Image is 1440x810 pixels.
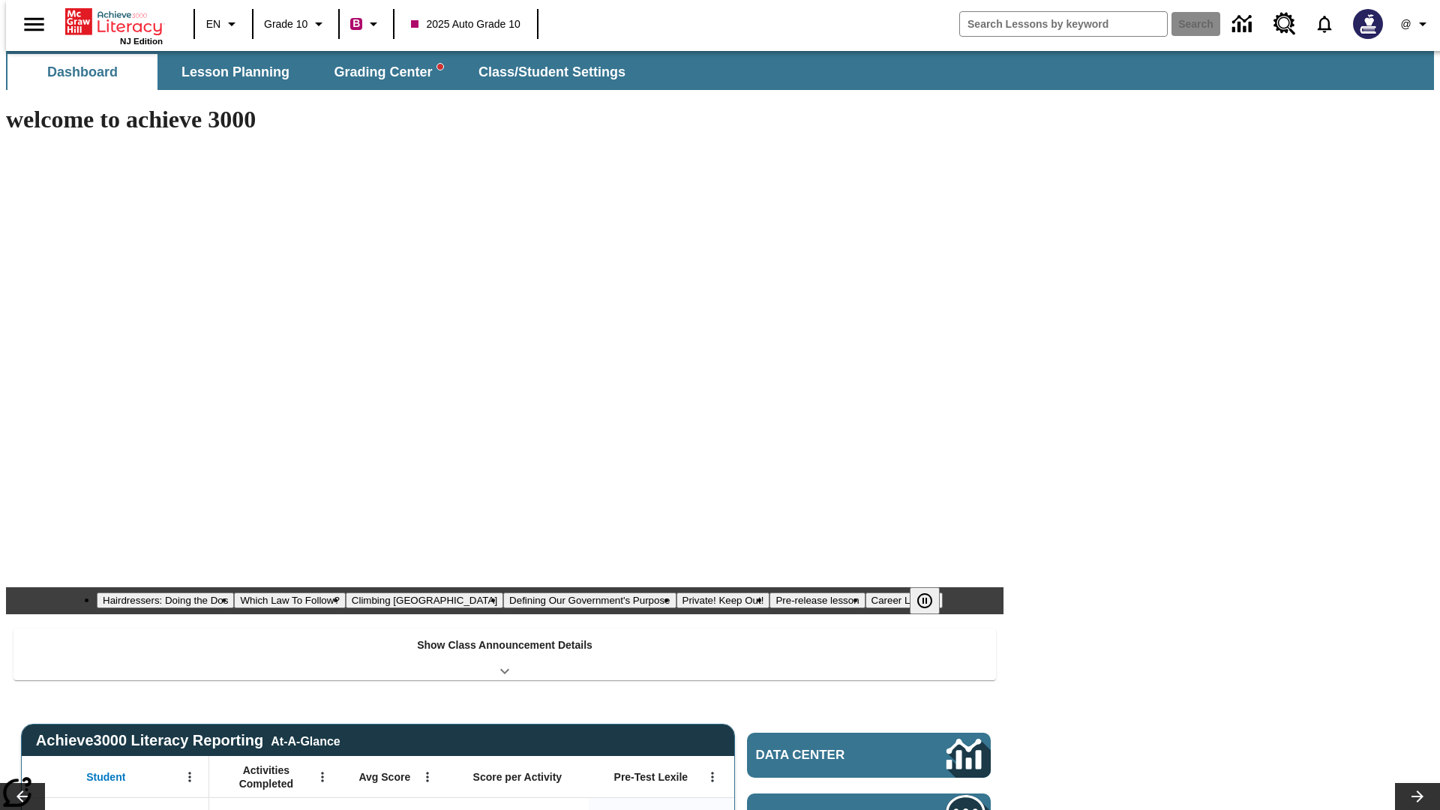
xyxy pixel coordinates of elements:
[676,592,770,608] button: Slide 5 Private! Keep Out!
[120,37,163,46] span: NJ Edition
[769,592,865,608] button: Slide 6 Pre-release lesson
[473,770,562,784] span: Score per Activity
[960,12,1167,36] input: search field
[97,592,234,608] button: Slide 1 Hairdressers: Doing the Dos
[478,64,625,81] span: Class/Student Settings
[264,16,307,32] span: Grade 10
[437,64,443,70] svg: writing assistant alert
[47,64,118,81] span: Dashboard
[417,637,592,653] p: Show Class Announcement Details
[1400,16,1411,32] span: @
[1344,4,1392,43] button: Select a new avatar
[258,10,334,37] button: Grade: Grade 10, Select a grade
[346,592,503,608] button: Slide 3 Climbing Mount Tai
[217,763,316,790] span: Activities Completed
[199,10,247,37] button: Language: EN, Select a language
[234,592,345,608] button: Slide 2 Which Law To Follow?
[1264,4,1305,44] a: Resource Center, Will open in new tab
[271,732,340,748] div: At-A-Glance
[1223,4,1264,45] a: Data Center
[206,16,220,32] span: EN
[865,592,943,608] button: Slide 7 Career Lesson
[65,7,163,37] a: Home
[12,2,56,46] button: Open side menu
[1305,4,1344,43] a: Notifications
[160,54,310,90] button: Lesson Planning
[910,587,940,614] button: Pause
[701,766,724,788] button: Open Menu
[503,592,676,608] button: Slide 4 Defining Our Government's Purpose
[13,628,996,680] div: Show Class Announcement Details
[352,14,360,33] span: B
[614,770,688,784] span: Pre-Test Lexile
[358,770,410,784] span: Avg Score
[747,733,991,778] a: Data Center
[6,106,1003,133] h1: welcome to achieve 3000
[344,10,388,37] button: Boost Class color is violet red. Change class color
[416,766,439,788] button: Open Menu
[1353,9,1383,39] img: Avatar
[6,51,1434,90] div: SubNavbar
[466,54,637,90] button: Class/Student Settings
[65,5,163,46] div: Home
[1395,783,1440,810] button: Lesson carousel, Next
[313,54,463,90] button: Grading Center
[910,587,955,614] div: Pause
[411,16,520,32] span: 2025 Auto Grade 10
[1392,10,1440,37] button: Profile/Settings
[311,766,334,788] button: Open Menu
[6,54,639,90] div: SubNavbar
[86,770,125,784] span: Student
[756,748,896,763] span: Data Center
[7,54,157,90] button: Dashboard
[181,64,289,81] span: Lesson Planning
[36,732,340,749] span: Achieve3000 Literacy Reporting
[178,766,201,788] button: Open Menu
[334,64,442,81] span: Grading Center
